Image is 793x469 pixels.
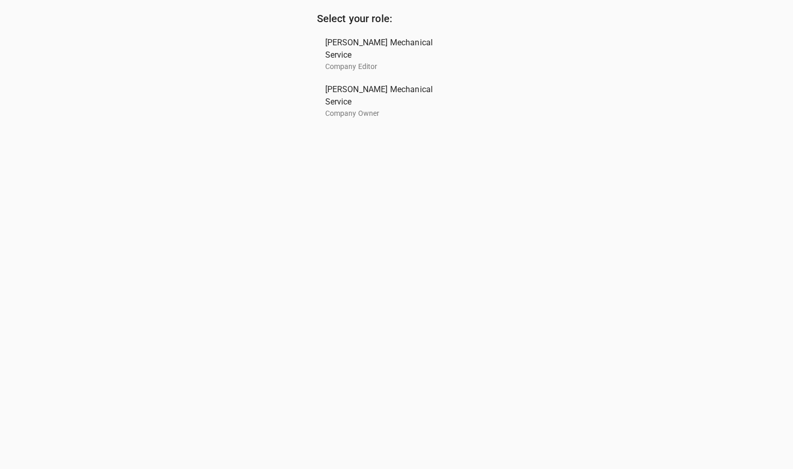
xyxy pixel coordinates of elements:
[325,108,460,119] p: Company Owner
[325,61,460,72] p: Company Editor
[317,78,477,125] div: [PERSON_NAME] Mechanical ServiceCompany Owner
[317,10,477,27] h6: Select your role:
[325,37,460,61] span: [PERSON_NAME] Mechanical Service
[317,31,477,78] div: [PERSON_NAME] Mechanical ServiceCompany Editor
[325,83,460,108] span: [PERSON_NAME] Mechanical Service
